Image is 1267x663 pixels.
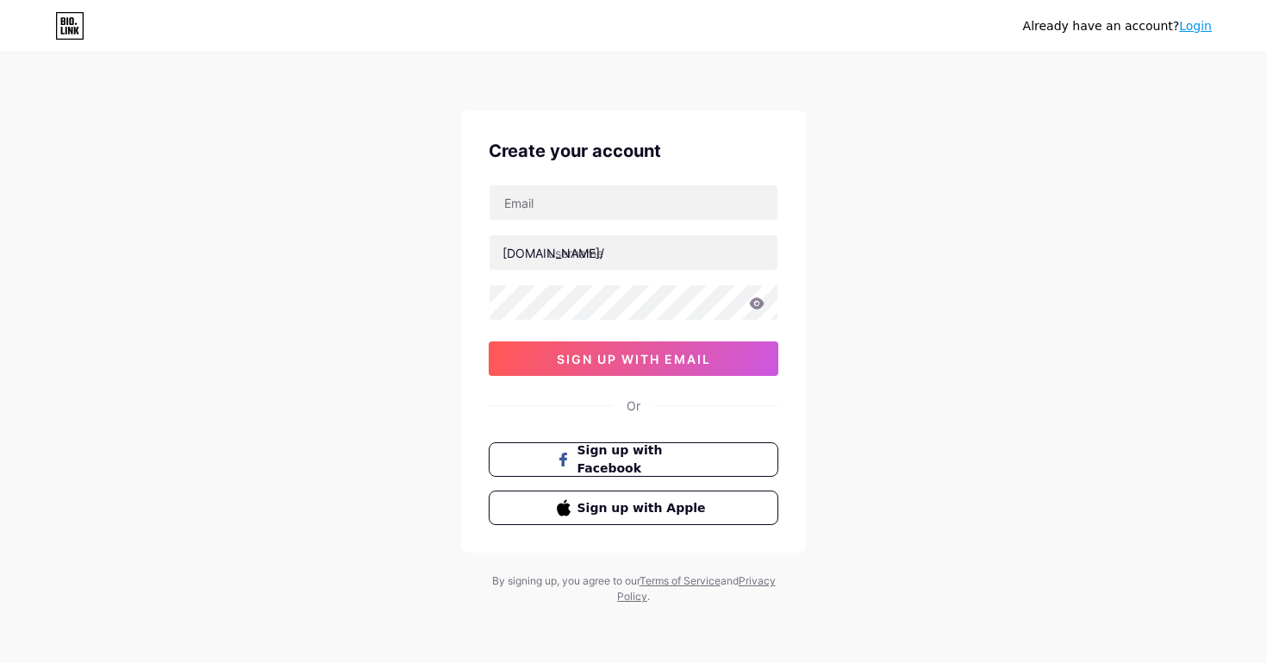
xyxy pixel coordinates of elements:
[502,244,604,262] div: [DOMAIN_NAME]/
[489,341,778,376] button: sign up with email
[489,491,778,525] button: Sign up with Apple
[577,441,711,478] span: Sign up with Facebook
[627,397,640,415] div: Or
[489,442,778,477] button: Sign up with Facebook
[640,574,721,587] a: Terms of Service
[490,185,777,220] input: Email
[577,499,711,517] span: Sign up with Apple
[490,235,777,270] input: username
[487,573,780,604] div: By signing up, you agree to our and .
[557,352,711,366] span: sign up with email
[489,138,778,164] div: Create your account
[1179,19,1212,33] a: Login
[1023,17,1212,35] div: Already have an account?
